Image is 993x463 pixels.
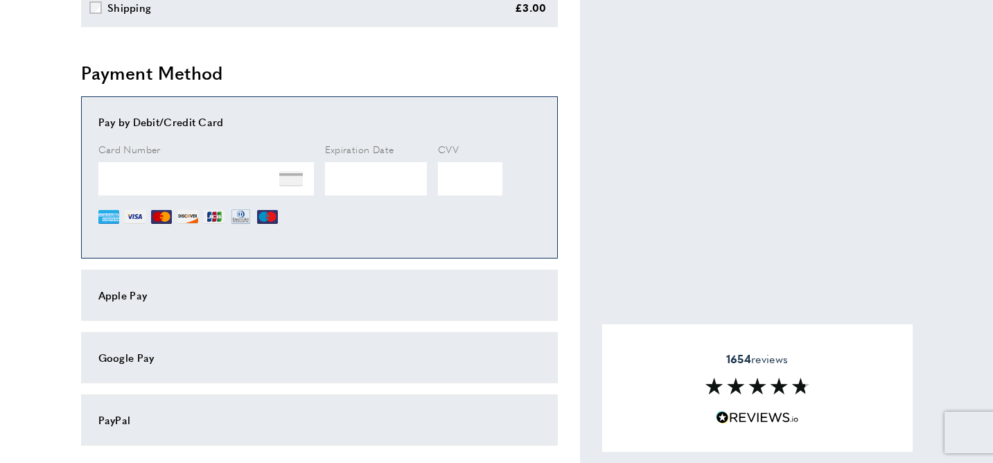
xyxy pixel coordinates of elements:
[125,207,146,227] img: VI.png
[438,162,502,195] iframe: Secure Credit Card Frame - CVV
[98,349,541,366] div: Google Pay
[98,142,161,156] span: Card Number
[705,378,809,394] img: Reviews section
[279,167,303,191] img: NONE.png
[230,207,252,227] img: DN.png
[177,207,198,227] img: DI.png
[98,287,541,304] div: Apple Pay
[98,114,541,130] div: Pay by Debit/Credit Card
[81,60,558,85] h2: Payment Method
[98,207,119,227] img: AE.png
[716,411,799,424] img: Reviews.io 5 stars
[325,142,394,156] span: Expiration Date
[257,207,278,227] img: MI.png
[204,207,225,227] img: JCB.png
[151,207,172,227] img: MC.png
[325,162,428,195] iframe: Secure Credit Card Frame - Expiration Date
[726,352,788,366] span: reviews
[438,142,459,156] span: CVV
[726,351,751,367] strong: 1654
[98,412,541,428] div: PayPal
[98,162,314,195] iframe: Secure Credit Card Frame - Credit Card Number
